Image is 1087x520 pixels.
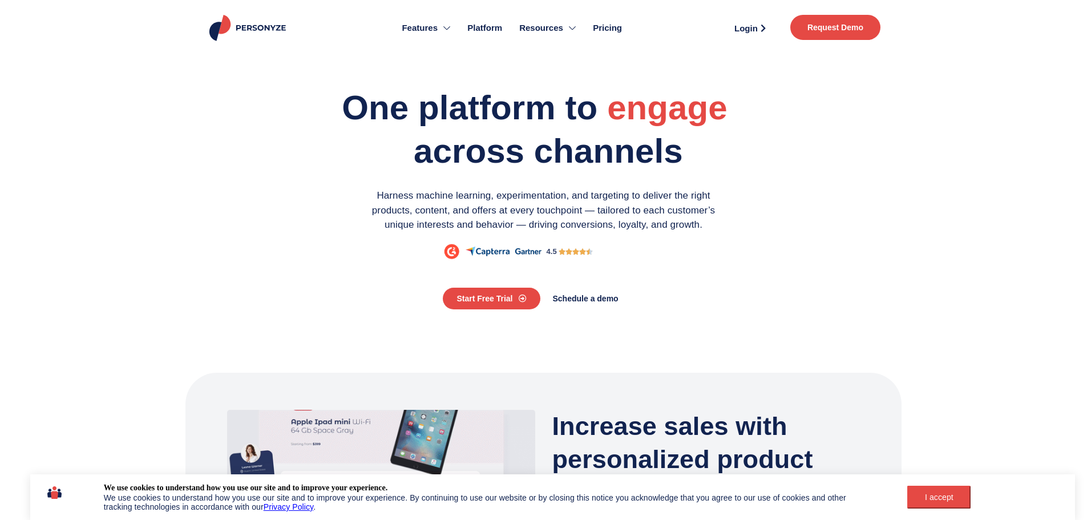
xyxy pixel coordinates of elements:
span: Resources [519,22,563,35]
i:  [579,247,586,257]
div: 4.5 [547,246,557,257]
img: Personyze logo [207,15,291,41]
h3: Increase sales with personalized product recommendations [552,410,860,509]
div: I accept [914,493,964,502]
a: Resources [511,6,584,50]
span: Start Free Trial [456,295,512,303]
i:  [586,247,593,257]
a: Login [721,19,779,37]
span: across channels [414,132,683,170]
div: We use cookies to understand how you use our site and to improve your experience. By continuing t... [104,493,876,511]
a: Pricing [584,6,631,50]
button: I accept [907,486,971,509]
span: Platform [467,22,502,35]
div: We use cookies to understand how you use our site and to improve your experience. [104,483,387,493]
span: Request Demo [807,23,863,31]
a: Start Free Trial [443,288,540,309]
i:  [572,247,579,257]
span: Features [402,22,438,35]
a: Privacy Policy [264,502,314,511]
a: Platform [459,6,511,50]
a: Request Demo [790,15,880,40]
i:  [565,247,572,257]
div: 4.5/5 [559,247,593,257]
a: Features [393,6,459,50]
span: Login [734,24,758,33]
span: Schedule a demo [553,295,619,303]
span: One platform to [342,88,597,127]
span: Pricing [593,22,622,35]
img: icon [47,483,62,502]
p: Harness machine learning, experimentation, and targeting to deliver the right products, content, ... [358,188,729,232]
i:  [559,247,565,257]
